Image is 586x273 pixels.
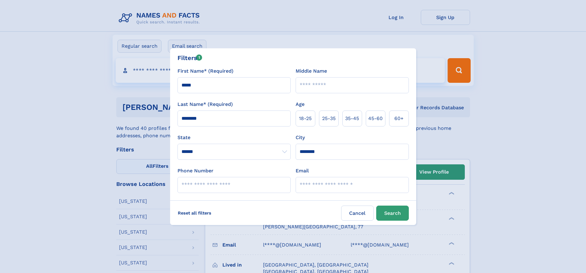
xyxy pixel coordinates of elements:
[174,206,215,220] label: Reset all filters
[376,206,409,221] button: Search
[296,167,309,175] label: Email
[299,115,312,122] span: 18‑25
[394,115,404,122] span: 60+
[177,53,202,62] div: Filters
[177,167,213,175] label: Phone Number
[296,134,305,141] label: City
[177,67,233,75] label: First Name* (Required)
[177,101,233,108] label: Last Name* (Required)
[341,206,374,221] label: Cancel
[177,134,291,141] label: State
[322,115,336,122] span: 25‑35
[368,115,383,122] span: 45‑60
[296,101,305,108] label: Age
[345,115,359,122] span: 35‑45
[296,67,327,75] label: Middle Name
